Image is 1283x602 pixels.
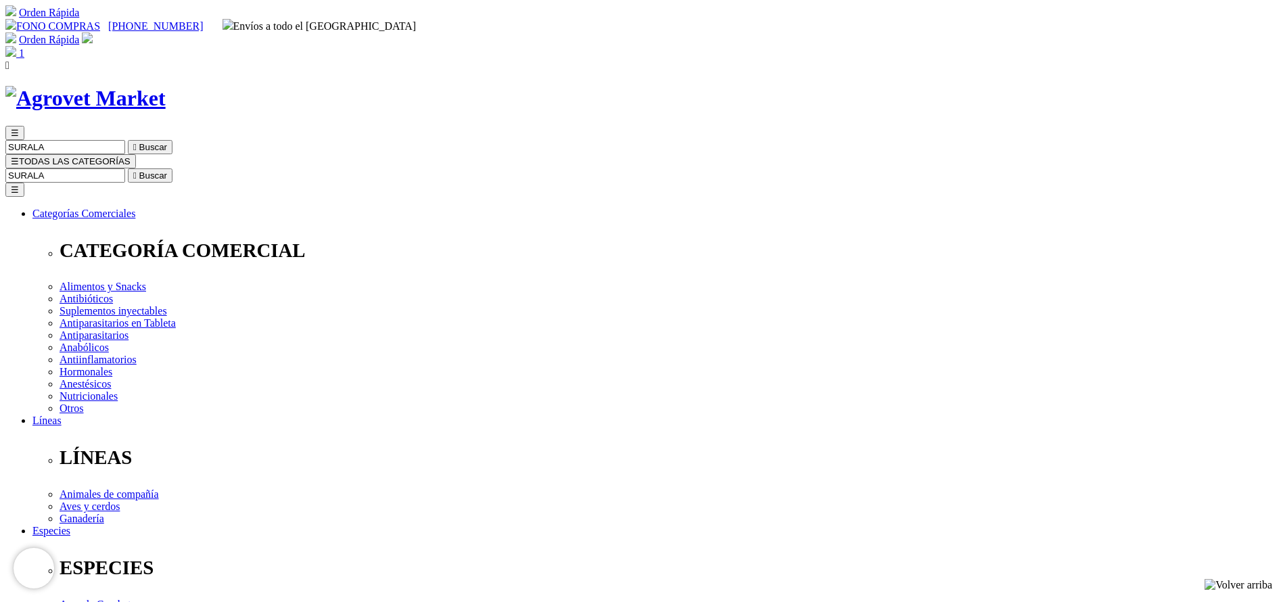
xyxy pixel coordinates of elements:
[133,142,137,152] i: 
[60,293,113,304] a: Antibióticos
[5,46,16,57] img: shopping-bag.svg
[5,60,9,71] i: 
[5,154,136,168] button: ☰TODAS LAS CATEGORÍAS
[5,5,16,16] img: shopping-cart.svg
[19,47,24,59] span: 1
[223,19,233,30] img: delivery-truck.svg
[82,32,93,43] img: user.svg
[139,142,167,152] span: Buscar
[60,317,176,329] a: Antiparasitarios en Tableta
[60,557,1278,579] p: ESPECIES
[32,525,70,536] a: Especies
[128,168,172,183] button:  Buscar
[60,513,104,524] a: Ganadería
[5,126,24,140] button: ☰
[5,86,166,111] img: Agrovet Market
[11,156,19,166] span: ☰
[82,34,93,45] a: Acceda a su cuenta de cliente
[60,378,111,390] a: Anestésicos
[108,20,203,32] a: [PHONE_NUMBER]
[60,305,167,317] a: Suplementos inyectables
[60,366,112,377] a: Hormonales
[14,548,54,588] iframe: Brevo live chat
[5,140,125,154] input: Buscar
[60,446,1278,469] p: LÍNEAS
[5,168,125,183] input: Buscar
[19,34,79,45] a: Orden Rápida
[60,281,146,292] a: Alimentos y Snacks
[60,342,109,353] a: Anabólicos
[60,402,84,414] a: Otros
[60,488,159,500] a: Animales de compañía
[128,140,172,154] button:  Buscar
[5,32,16,43] img: shopping-cart.svg
[133,170,137,181] i: 
[32,415,62,426] a: Líneas
[11,128,19,138] span: ☰
[5,47,24,59] a: 1
[60,354,137,365] a: Antiinflamatorios
[5,19,16,30] img: phone.svg
[223,20,417,32] span: Envíos a todo el [GEOGRAPHIC_DATA]
[139,170,167,181] span: Buscar
[5,20,100,32] a: FONO COMPRAS
[19,7,79,18] a: Orden Rápida
[5,183,24,197] button: ☰
[60,390,118,402] a: Nutricionales
[1205,579,1272,591] img: Volver arriba
[60,501,120,512] a: Aves y cerdos
[60,239,1278,262] p: CATEGORÍA COMERCIAL
[60,329,129,341] a: Antiparasitarios
[32,208,135,219] a: Categorías Comerciales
